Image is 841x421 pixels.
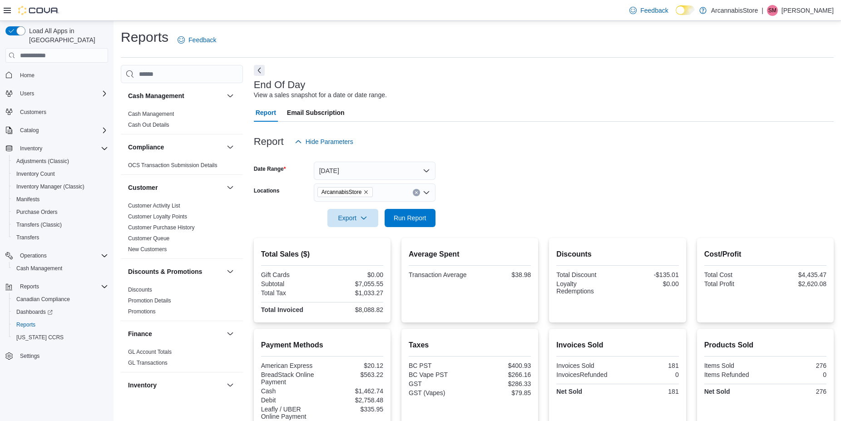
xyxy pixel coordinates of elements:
div: 276 [767,362,826,369]
span: Inventory [20,145,42,152]
span: Users [20,90,34,97]
span: ArcannabisStore [322,188,362,197]
div: 276 [767,388,826,395]
div: $79.85 [472,389,531,396]
span: Cash Management [16,265,62,272]
span: Catalog [20,127,39,134]
div: Sheldon Mann [767,5,778,16]
span: OCS Transaction Submission Details [128,162,218,169]
h1: Reports [121,28,168,46]
button: Hide Parameters [291,133,357,151]
a: [US_STATE] CCRS [13,332,67,343]
div: $563.22 [324,371,383,378]
button: Finance [128,329,223,338]
a: Canadian Compliance [13,294,74,305]
a: Cash Management [13,263,66,274]
button: Clear input [413,189,420,196]
span: Report [256,104,276,122]
label: Locations [254,187,280,194]
button: [US_STATE] CCRS [9,331,112,344]
button: Cash Management [128,91,223,100]
button: Manifests [9,193,112,206]
a: OCS Transaction Submission Details [128,162,218,168]
div: Gift Cards [261,271,321,278]
a: Adjustments (Classic) [13,156,73,167]
span: Inventory Manager (Classic) [13,181,108,192]
span: Manifests [16,196,40,203]
h3: Compliance [128,143,164,152]
div: InvoicesRefunded [556,371,616,378]
a: Promotions [128,308,156,315]
div: $400.93 [472,362,531,369]
button: Run Report [385,209,435,227]
div: BreadStack Online Payment [261,371,321,386]
button: Catalog [16,125,42,136]
span: Users [16,88,108,99]
button: Transfers [9,231,112,244]
h2: Taxes [409,340,531,351]
button: Finance [225,328,236,339]
span: Purchase Orders [13,207,108,218]
button: Reports [2,280,112,293]
span: [US_STATE] CCRS [16,334,64,341]
div: $38.98 [472,271,531,278]
span: Customer Activity List [128,202,180,209]
span: Operations [16,250,108,261]
div: American Express [261,362,321,369]
button: [DATE] [314,162,435,180]
button: Transfers (Classic) [9,218,112,231]
button: Cash Management [9,262,112,275]
span: Customers [16,106,108,118]
h2: Average Spent [409,249,531,260]
h3: Report [254,136,284,147]
button: Operations [2,249,112,262]
button: Operations [16,250,50,261]
button: Cash Management [225,90,236,101]
div: $0.00 [619,280,679,287]
button: Next [254,65,265,76]
div: Debit [261,396,321,404]
div: $266.16 [472,371,531,378]
span: Catalog [16,125,108,136]
button: Catalog [2,124,112,137]
span: Run Report [394,213,426,223]
button: Home [2,68,112,81]
div: $7,055.55 [324,280,383,287]
span: Customer Loyalty Points [128,213,187,220]
div: Compliance [121,160,243,174]
a: Customer Activity List [128,203,180,209]
div: Total Tax [261,289,321,297]
h3: End Of Day [254,79,306,90]
span: Promotion Details [128,297,171,304]
a: New Customers [128,246,167,253]
h2: Invoices Sold [556,340,678,351]
span: Export [333,209,373,227]
button: Reports [9,318,112,331]
p: [PERSON_NAME] [782,5,834,16]
div: Items Refunded [704,371,764,378]
input: Dark Mode [676,5,695,15]
a: Inventory Count [13,168,59,179]
p: ArcannabisStore [711,5,758,16]
span: Transfers (Classic) [16,221,62,228]
h2: Cost/Profit [704,249,826,260]
div: Loyalty Redemptions [556,280,616,295]
div: Leafly / UBER Online Payment [261,406,321,420]
span: Transfers [13,232,108,243]
div: Invoices Sold [556,362,616,369]
div: View a sales snapshot for a date or date range. [254,90,387,100]
span: Reports [13,319,108,330]
span: Home [20,72,35,79]
div: GST (Vapes) [409,389,468,396]
button: Inventory [2,142,112,155]
span: Settings [16,350,108,362]
span: Manifests [13,194,108,205]
div: $1,033.27 [324,289,383,297]
button: Inventory [16,143,46,154]
div: $2,758.48 [324,396,383,404]
a: Transfers [13,232,43,243]
span: Email Subscription [287,104,345,122]
span: Inventory [16,143,108,154]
